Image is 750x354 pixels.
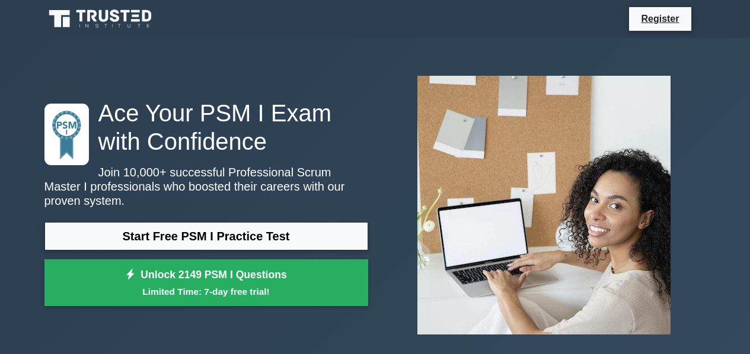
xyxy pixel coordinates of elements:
p: Join 10,000+ successful Professional Scrum Master I professionals who boosted their careers with ... [44,165,368,208]
a: Unlock 2149 PSM I QuestionsLimited Time: 7-day free trial! [44,259,368,307]
h1: Ace Your PSM I Exam with Confidence [44,99,368,156]
small: Limited Time: 7-day free trial! [59,285,353,298]
a: Register [634,11,686,26]
a: Start Free PSM I Practice Test [44,222,368,250]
